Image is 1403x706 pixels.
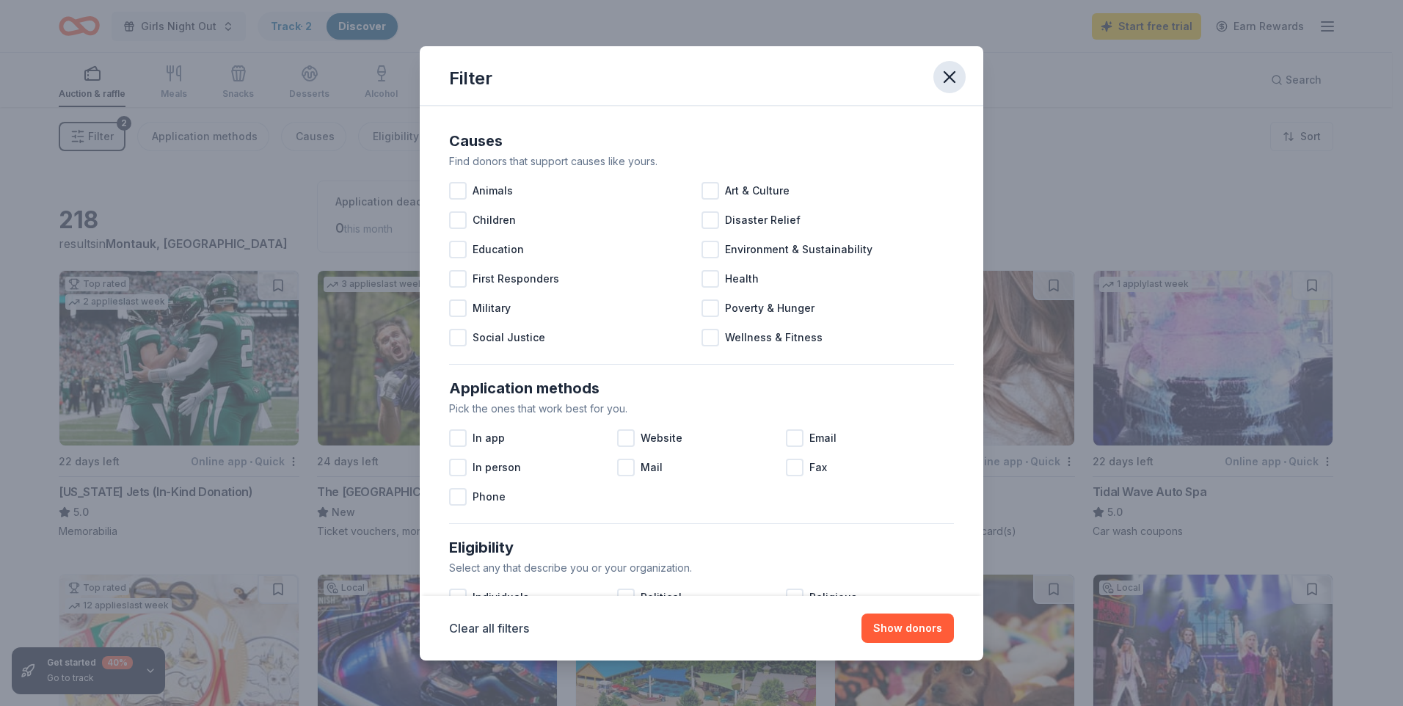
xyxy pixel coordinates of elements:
[473,270,559,288] span: First Responders
[473,182,513,200] span: Animals
[809,459,827,476] span: Fax
[861,614,954,643] button: Show donors
[725,182,790,200] span: Art & Culture
[473,211,516,229] span: Children
[809,429,837,447] span: Email
[449,536,954,559] div: Eligibility
[473,459,521,476] span: In person
[809,589,857,606] span: Religious
[641,589,682,606] span: Political
[473,241,524,258] span: Education
[449,400,954,418] div: Pick the ones that work best for you.
[641,429,682,447] span: Website
[473,329,545,346] span: Social Justice
[725,270,759,288] span: Health
[449,129,954,153] div: Causes
[449,376,954,400] div: Application methods
[449,67,492,90] div: Filter
[473,589,529,606] span: Individuals
[449,619,529,637] button: Clear all filters
[473,429,505,447] span: In app
[725,211,801,229] span: Disaster Relief
[449,559,954,577] div: Select any that describe you or your organization.
[473,488,506,506] span: Phone
[449,153,954,170] div: Find donors that support causes like yours.
[641,459,663,476] span: Mail
[473,299,511,317] span: Military
[725,329,823,346] span: Wellness & Fitness
[725,299,815,317] span: Poverty & Hunger
[725,241,872,258] span: Environment & Sustainability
